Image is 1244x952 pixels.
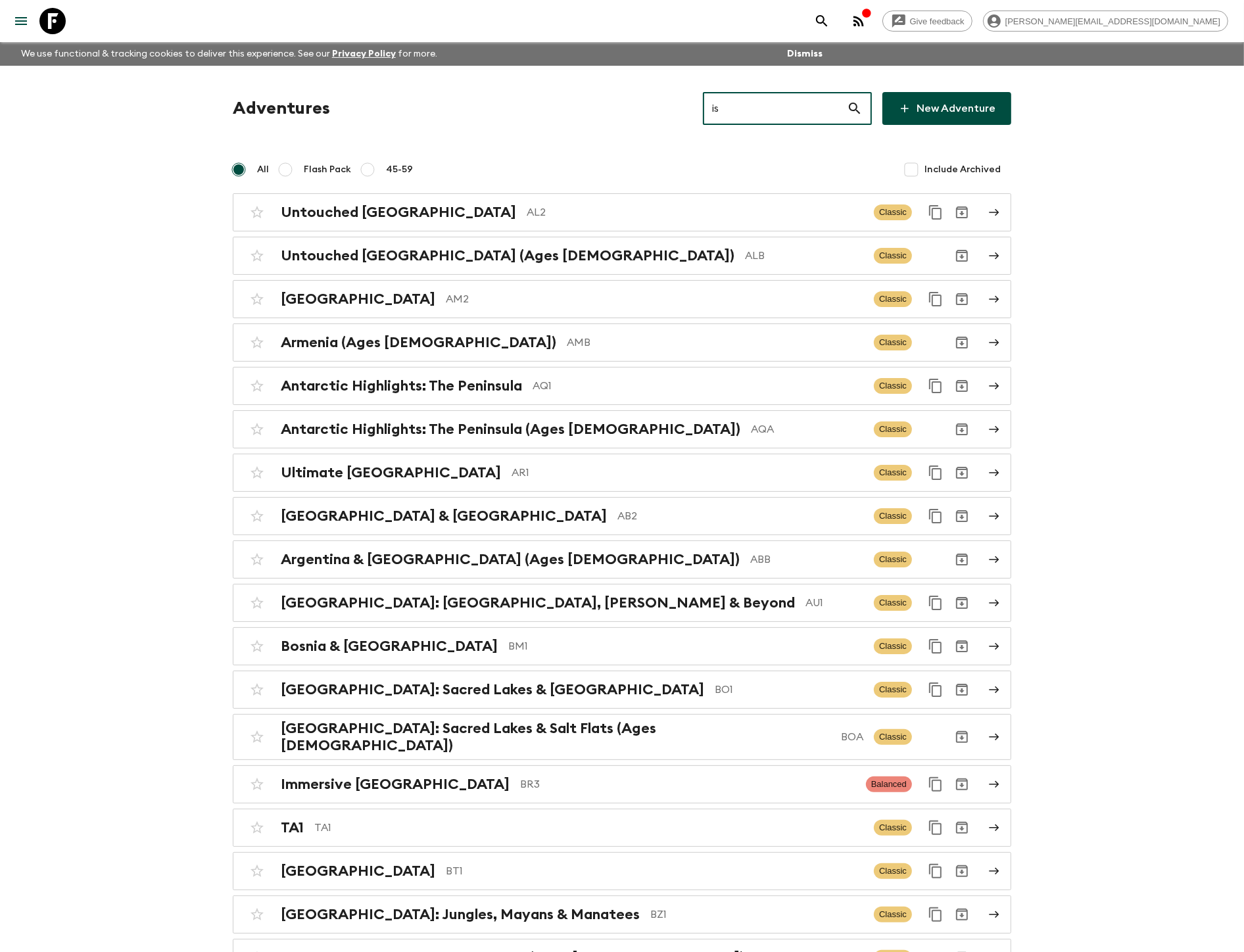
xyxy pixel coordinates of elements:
[281,594,795,611] h2: [GEOGRAPHIC_DATA]: [GEOGRAPHIC_DATA], [PERSON_NAME] & Beyond
[874,204,912,220] span: Classic
[949,416,975,442] button: Archive
[922,373,949,399] button: Duplicate for 45-59
[922,633,949,659] button: Duplicate for 45-59
[233,367,1011,405] a: Antarctic Highlights: The PeninsulaAQ1ClassicDuplicate for 45-59Archive
[841,729,863,745] p: BOA
[922,858,949,884] button: Duplicate for 45-59
[949,677,975,703] button: Archive
[949,724,975,750] button: Archive
[233,895,1011,934] a: [GEOGRAPHIC_DATA]: Jungles, Mayans & ManateesBZ1ClassicDuplicate for 45-59Archive
[567,335,863,350] p: AMB
[281,681,704,698] h2: [GEOGRAPHIC_DATA]: Sacred Lakes & [GEOGRAPHIC_DATA]
[233,410,1011,448] a: Antarctic Highlights: The Peninsula (Ages [DEMOGRAPHIC_DATA])AQAClassicArchive
[233,714,1011,760] a: [GEOGRAPHIC_DATA]: Sacred Lakes & Salt Flats (Ages [DEMOGRAPHIC_DATA])BOAClassicArchive
[281,464,501,481] h2: Ultimate [GEOGRAPHIC_DATA]
[882,92,1011,125] a: New Adventure
[922,503,949,529] button: Duplicate for 45-59
[233,237,1011,275] a: Untouched [GEOGRAPHIC_DATA] (Ages [DEMOGRAPHIC_DATA])ALBClassicArchive
[650,907,863,922] p: BZ1
[874,638,912,654] span: Classic
[874,421,912,437] span: Classic
[922,815,949,841] button: Duplicate for 45-59
[745,248,863,264] p: ALB
[233,584,1011,622] a: [GEOGRAPHIC_DATA]: [GEOGRAPHIC_DATA], [PERSON_NAME] & BeyondAU1ClassicDuplicate for 45-59Archive
[874,682,912,698] span: Classic
[922,771,949,797] button: Duplicate for 45-59
[715,682,863,698] p: BO1
[281,204,516,221] h2: Untouched [GEOGRAPHIC_DATA]
[233,765,1011,803] a: Immersive [GEOGRAPHIC_DATA]BR3BalancedDuplicate for 45-59Archive
[983,11,1228,32] div: [PERSON_NAME][EMAIL_ADDRESS][DOMAIN_NAME]
[281,377,522,394] h2: Antarctic Highlights: The Peninsula
[281,334,556,351] h2: Armenia (Ages [DEMOGRAPHIC_DATA])
[874,508,912,524] span: Classic
[233,540,1011,579] a: Argentina & [GEOGRAPHIC_DATA] (Ages [DEMOGRAPHIC_DATA])ABBClassicArchive
[924,163,1001,176] span: Include Archived
[949,199,975,226] button: Archive
[281,720,830,754] h2: [GEOGRAPHIC_DATA]: Sacred Lakes & Salt Flats (Ages [DEMOGRAPHIC_DATA])
[874,863,912,879] span: Classic
[446,863,863,879] p: BT1
[281,508,607,525] h2: [GEOGRAPHIC_DATA] & [GEOGRAPHIC_DATA]
[949,503,975,529] button: Archive
[304,163,351,176] span: Flash Pack
[233,497,1011,535] a: [GEOGRAPHIC_DATA] & [GEOGRAPHIC_DATA]AB2ClassicDuplicate for 45-59Archive
[866,776,912,792] span: Balanced
[922,199,949,226] button: Duplicate for 45-59
[949,771,975,797] button: Archive
[386,163,413,176] span: 45-59
[949,633,975,659] button: Archive
[281,421,740,438] h2: Antarctic Highlights: The Peninsula (Ages [DEMOGRAPHIC_DATA])
[874,335,912,350] span: Classic
[233,671,1011,709] a: [GEOGRAPHIC_DATA]: Sacred Lakes & [GEOGRAPHIC_DATA]BO1ClassicDuplicate for 45-59Archive
[751,421,863,437] p: AQA
[446,291,863,307] p: AM2
[922,901,949,928] button: Duplicate for 45-59
[949,901,975,928] button: Archive
[922,590,949,616] button: Duplicate for 45-59
[617,508,863,524] p: AB2
[233,193,1011,231] a: Untouched [GEOGRAPHIC_DATA]AL2ClassicDuplicate for 45-59Archive
[903,16,972,26] span: Give feedback
[16,42,443,66] p: We use functional & tracking cookies to deliver this experience. See our for more.
[922,460,949,486] button: Duplicate for 45-59
[874,729,912,745] span: Classic
[233,323,1011,362] a: Armenia (Ages [DEMOGRAPHIC_DATA])AMBClassicArchive
[998,16,1228,26] span: [PERSON_NAME][EMAIL_ADDRESS][DOMAIN_NAME]
[949,329,975,356] button: Archive
[809,8,835,34] button: search adventures
[233,852,1011,890] a: [GEOGRAPHIC_DATA]BT1ClassicDuplicate for 45-59Archive
[332,49,396,59] a: Privacy Policy
[874,820,912,836] span: Classic
[257,163,269,176] span: All
[874,291,912,307] span: Classic
[281,819,304,836] h2: TA1
[233,809,1011,847] a: TA1TA1ClassicDuplicate for 45-59Archive
[949,815,975,841] button: Archive
[508,638,863,654] p: BM1
[520,776,855,792] p: BR3
[233,280,1011,318] a: [GEOGRAPHIC_DATA]AM2ClassicDuplicate for 45-59Archive
[281,776,510,793] h2: Immersive [GEOGRAPHIC_DATA]
[874,552,912,567] span: Classic
[281,551,740,568] h2: Argentina & [GEOGRAPHIC_DATA] (Ages [DEMOGRAPHIC_DATA])
[949,460,975,486] button: Archive
[949,286,975,312] button: Archive
[281,863,435,880] h2: [GEOGRAPHIC_DATA]
[949,546,975,573] button: Archive
[784,45,826,63] button: Dismiss
[527,204,863,220] p: AL2
[805,595,863,611] p: AU1
[874,378,912,394] span: Classic
[233,627,1011,665] a: Bosnia & [GEOGRAPHIC_DATA]BM1ClassicDuplicate for 45-59Archive
[922,286,949,312] button: Duplicate for 45-59
[949,243,975,269] button: Archive
[281,906,640,923] h2: [GEOGRAPHIC_DATA]: Jungles, Mayans & Manatees
[281,638,498,655] h2: Bosnia & [GEOGRAPHIC_DATA]
[533,378,863,394] p: AQ1
[750,552,863,567] p: ABB
[703,90,847,127] input: e.g. AR1, Argentina
[949,373,975,399] button: Archive
[233,454,1011,492] a: Ultimate [GEOGRAPHIC_DATA]AR1ClassicDuplicate for 45-59Archive
[949,590,975,616] button: Archive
